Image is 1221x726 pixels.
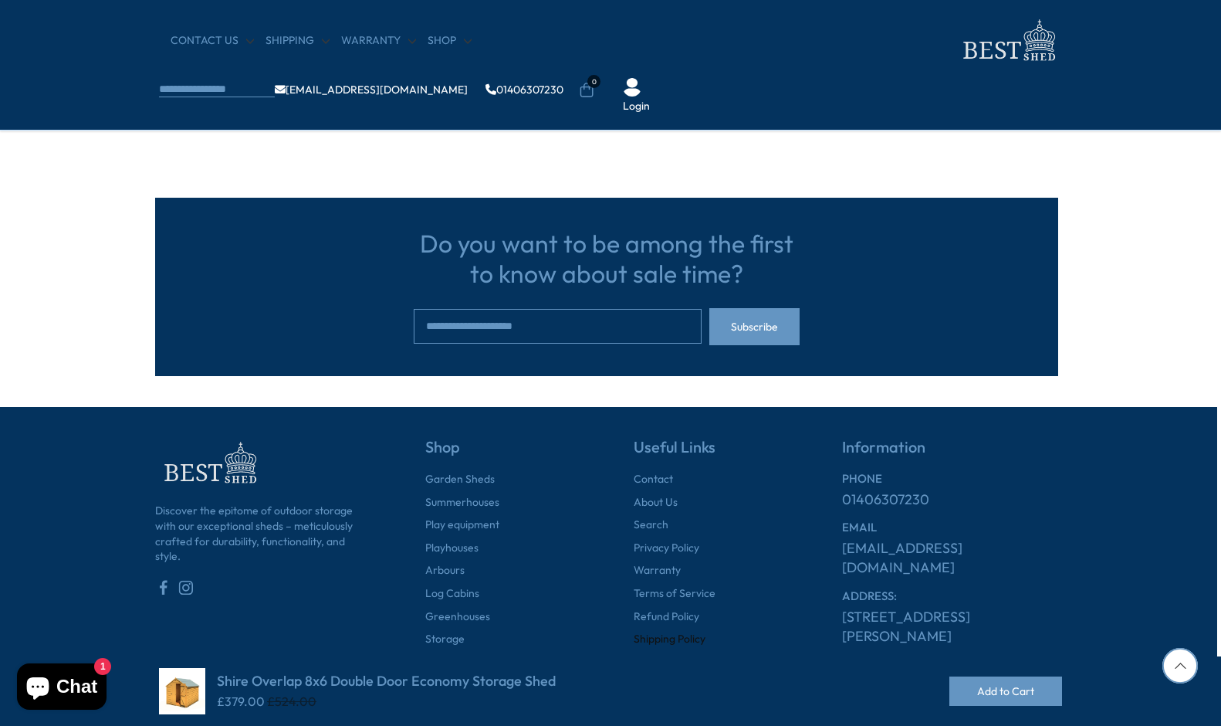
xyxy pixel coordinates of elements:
img: footer-logo [155,438,263,488]
a: CONTACT US [171,33,254,49]
a: [EMAIL_ADDRESS][DOMAIN_NAME] [842,538,1058,577]
a: Summerhouses [425,495,499,511]
button: Subscribe [709,308,800,345]
a: Storage [425,632,465,647]
a: [EMAIL_ADDRESS][DOMAIN_NAME] [275,84,468,95]
del: £524.00 [267,694,316,709]
h6: ADDRESS: [842,589,1058,603]
span: 0 [587,75,600,88]
span: Subscribe [731,321,778,332]
a: Terms of Service [634,586,715,602]
a: [STREET_ADDRESS][PERSON_NAME] [842,607,1058,646]
a: About Us [634,495,678,511]
a: Warranty [634,563,681,578]
a: Contact [425,655,465,670]
a: 01406307230 [842,490,929,509]
h6: EMAIL [842,521,1058,534]
h5: Useful Links [634,438,788,472]
a: Warranty [341,33,416,49]
a: Search [634,517,668,533]
h6: PHONE [842,472,1058,486]
a: Shipping Policy [634,632,705,647]
img: User Icon [623,78,641,97]
h3: Do you want to be among the first to know about sale time? [414,229,800,288]
a: Garden Sheds [425,472,495,487]
h4: Shire Overlap 8x6 Double Door Economy Storage Shed [217,673,556,690]
a: 0 [579,83,594,98]
img: logo [954,15,1062,66]
inbox-online-store-chat: Shopify online store chat [12,663,111,714]
h5: Information [842,438,1058,472]
a: Playhouses [425,541,479,556]
a: Shop [428,33,472,49]
a: Greenhouses [425,609,490,625]
a: Login [623,99,650,114]
a: Log Cabins [425,586,479,602]
a: Reviews [634,655,674,670]
h5: Shop [425,438,580,472]
a: 01406307230 [485,84,563,95]
a: Shipping [266,33,330,49]
p: Discover the epitome of outdoor storage with our exceptional sheds – meticulously crafted for dur... [155,504,371,579]
a: Privacy Policy [634,541,699,556]
ins: £379.00 [217,694,265,709]
button: Add to Cart [949,677,1062,706]
a: Contact [634,472,673,487]
a: Play equipment [425,517,499,533]
a: Refund Policy [634,609,699,625]
img: Shire [159,668,205,714]
a: Arbours [425,563,465,578]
